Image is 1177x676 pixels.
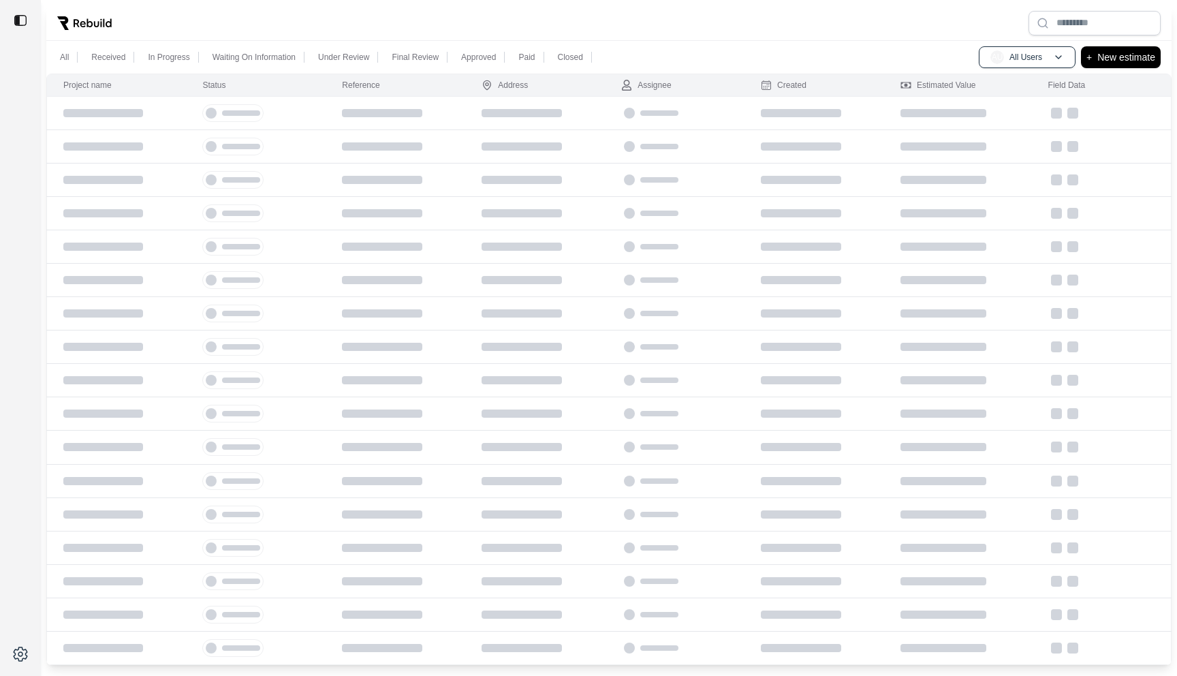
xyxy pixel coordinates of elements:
div: Field Data [1048,80,1086,91]
p: + [1086,49,1092,65]
div: Created [761,80,806,91]
p: In Progress [148,52,189,63]
img: toggle sidebar [14,14,27,27]
p: Closed [558,52,583,63]
button: +New estimate [1081,46,1161,68]
div: Project name [63,80,112,91]
p: Under Review [318,52,369,63]
p: Final Review [392,52,439,63]
div: Estimated Value [900,80,976,91]
div: Status [202,80,225,91]
p: Approved [461,52,496,63]
img: Rebuild [57,16,112,30]
button: AUAll Users [979,46,1076,68]
p: Paid [518,52,535,63]
div: Address [482,80,528,91]
div: Reference [342,80,379,91]
p: Waiting On Information [213,52,296,63]
p: New estimate [1097,49,1155,65]
p: All Users [1009,52,1042,63]
p: All [60,52,69,63]
div: Assignee [621,80,671,91]
p: Received [91,52,125,63]
span: AU [990,50,1004,64]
